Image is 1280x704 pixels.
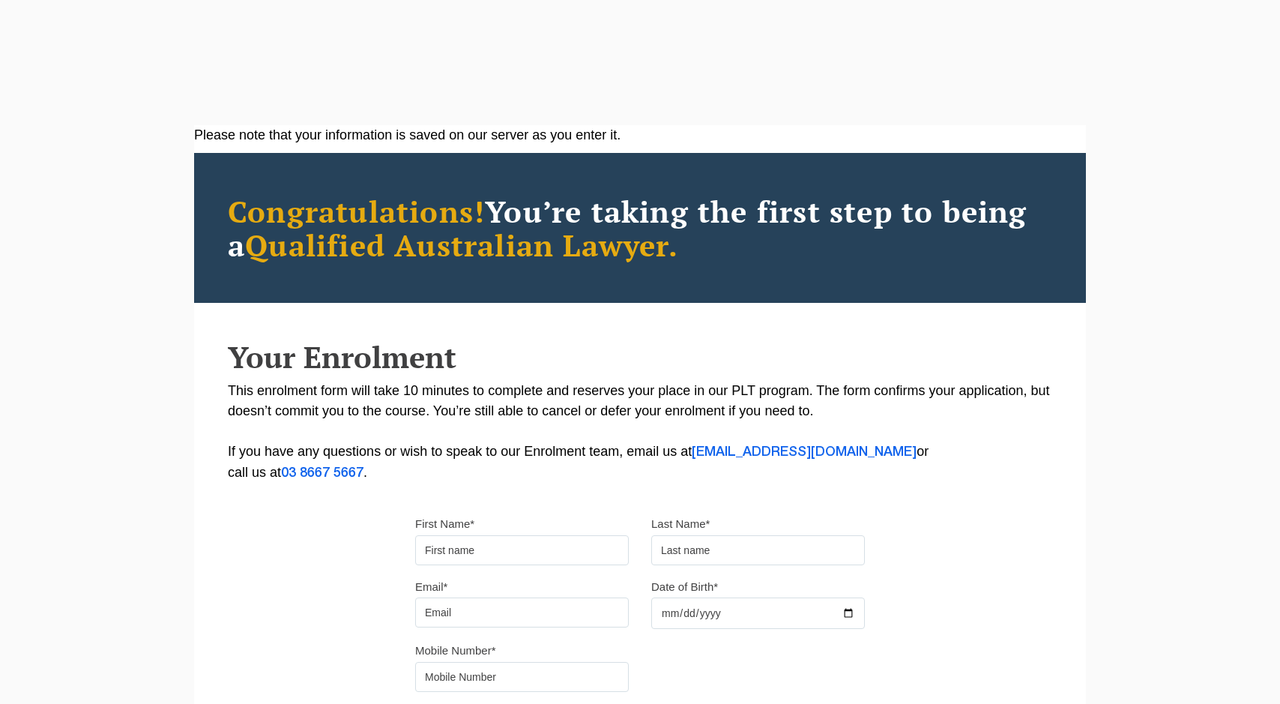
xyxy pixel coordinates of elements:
label: Mobile Number* [415,643,496,658]
a: 03 8667 5667 [281,467,363,479]
input: Email [415,598,629,628]
h2: Your Enrolment [228,340,1052,373]
a: [EMAIL_ADDRESS][DOMAIN_NAME] [692,446,917,458]
input: First name [415,535,629,565]
h2: You’re taking the first step to being a [228,194,1052,262]
span: Congratulations! [228,191,485,231]
span: Qualified Australian Lawyer. [245,225,678,265]
input: Last name [651,535,865,565]
label: Date of Birth* [651,580,718,595]
div: Please note that your information is saved on our server as you enter it. [194,125,1086,145]
label: Email* [415,580,447,595]
input: Mobile Number [415,662,629,692]
p: This enrolment form will take 10 minutes to complete and reserves your place in our PLT program. ... [228,381,1052,484]
label: Last Name* [651,517,710,532]
label: First Name* [415,517,474,532]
